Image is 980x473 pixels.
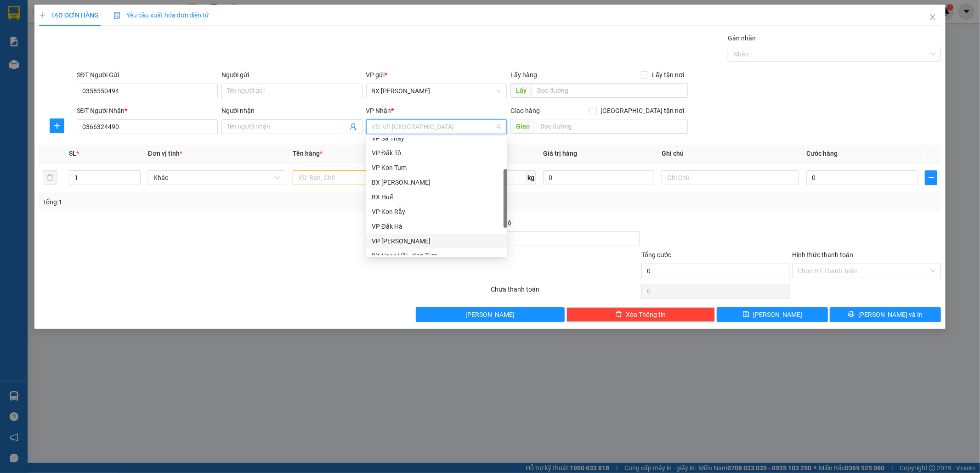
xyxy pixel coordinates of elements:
[89,8,163,30] div: BX Miền Đông
[925,170,937,185] button: plus
[221,70,363,80] div: Người gửi
[510,107,540,114] span: Giao hàng
[8,8,82,30] div: BX [PERSON_NAME]
[510,119,535,134] span: Giao
[43,170,57,185] button: delete
[848,311,855,318] span: printer
[372,177,502,187] div: BX [PERSON_NAME]
[89,30,163,43] div: 0848880088
[929,13,936,21] span: close
[39,11,99,19] span: TẠO ĐƠN HÀNG
[366,131,507,146] div: VP Sa Thầy
[7,49,21,59] span: CR :
[465,310,515,320] span: [PERSON_NAME]
[792,251,853,259] label: Hình thức thanh toán
[372,148,502,158] div: VP Đắk Tô
[830,307,941,322] button: printer[PERSON_NAME] và In
[728,34,756,42] label: Gán nhãn
[566,307,715,322] button: deleteXóa Thông tin
[153,171,280,185] span: Khác
[532,83,688,98] input: Dọc đường
[372,192,502,202] div: BX Huế
[113,12,121,19] img: icon
[39,12,45,18] span: plus
[372,84,502,98] span: BX Phạm Văn Đồng
[372,251,502,261] div: BX Ngọc Hồi - Kon Tum
[81,64,93,77] span: SL
[626,310,666,320] span: Xóa Thông tin
[753,310,802,320] span: [PERSON_NAME]
[597,106,688,116] span: [GEOGRAPHIC_DATA] tận nơi
[535,119,688,134] input: Dọc đường
[113,11,210,19] span: Yêu cầu xuất hóa đơn điện tử
[8,9,22,18] span: Gửi:
[350,123,357,130] span: user-add
[7,48,84,59] div: 40.000
[372,221,502,231] div: VP Đắk Hà
[77,70,218,80] div: SĐT Người Gửi
[366,190,507,204] div: BX Huế
[366,234,507,248] div: VP Thành Thái
[366,175,507,190] div: BX Phạm Văn Đồng
[662,170,799,185] input: Ghi Chú
[293,170,430,185] input: VD: Bàn, Ghế
[293,150,323,157] span: Tên hàng
[77,106,218,116] div: SĐT Người Nhận
[806,150,838,157] span: Cước hàng
[920,5,946,30] button: Close
[372,163,502,173] div: VP Kon Tum
[221,106,363,116] div: Người nhận
[648,70,688,80] span: Lấy tận nơi
[490,284,641,300] div: Chưa thanh toán
[148,150,182,157] span: Đơn vị tính
[717,307,828,322] button: save[PERSON_NAME]
[925,174,937,181] span: plus
[543,170,654,185] input: 0
[366,146,507,160] div: VP Đắk Tô
[510,83,532,98] span: Lấy
[366,248,507,263] div: BX Ngọc Hồi - Kon Tum
[372,133,502,143] div: VP Sa Thầy
[543,150,577,157] span: Giá trị hàng
[8,65,163,76] div: Tên hàng: 1TG ( : 1 )
[658,145,803,163] th: Ghi chú
[527,170,536,185] span: kg
[372,207,502,217] div: VP Kon Rẫy
[50,122,64,130] span: plus
[366,219,507,234] div: VP Đắk Hà
[50,118,64,133] button: plus
[69,150,76,157] span: SL
[366,70,507,80] div: VP gửi
[743,311,749,318] span: save
[616,311,622,318] span: delete
[641,251,671,259] span: Tổng cước
[372,236,502,246] div: VP [PERSON_NAME]
[89,9,110,18] span: Nhận:
[43,197,378,207] div: Tổng: 1
[366,107,391,114] span: VP Nhận
[416,307,565,322] button: [PERSON_NAME]
[366,160,507,175] div: VP Kon Tum
[366,204,507,219] div: VP Kon Rẫy
[510,71,537,79] span: Lấy hàng
[858,310,923,320] span: [PERSON_NAME] và In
